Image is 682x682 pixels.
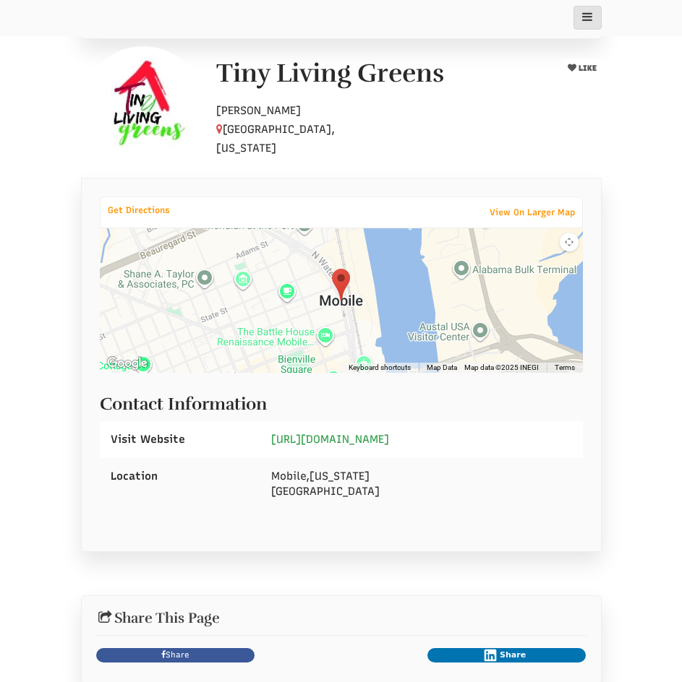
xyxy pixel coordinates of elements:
a: Get Directions [101,202,177,219]
ul: Profile Tabs [81,178,602,178]
h1: Tiny Living Greens [216,59,444,88]
img: Google [103,354,151,373]
button: LIKE [562,59,601,77]
span: LIKE [576,64,596,73]
button: Keyboard shortcuts [349,363,411,373]
div: Location [100,458,261,495]
button: Map camera controls [560,233,579,251]
a: Terms (opens in new tab) [555,363,575,373]
button: Share [427,648,586,662]
h2: Share This Page [96,610,587,626]
a: Open this area in Google Maps (opens a new window) [103,354,151,373]
span: [GEOGRAPHIC_DATA], [US_STATE] [216,123,335,155]
span: [PERSON_NAME] [216,104,301,117]
a: [URL][DOMAIN_NAME] [271,433,389,446]
span: Map data ©2025 INEGI [464,363,539,373]
button: main_menu [574,6,602,30]
div: Visit Website [100,421,261,458]
span: [US_STATE] [310,470,370,483]
iframe: X Post Button [262,648,420,662]
div: , [GEOGRAPHIC_DATA] [260,458,582,511]
span: Mobile [271,470,306,483]
a: Share [96,648,255,662]
h2: Contact Information [100,387,583,413]
img: Contact Tiny Living Greens [81,46,206,171]
button: Map Data [427,363,457,373]
a: View On Larger Map [482,202,582,223]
